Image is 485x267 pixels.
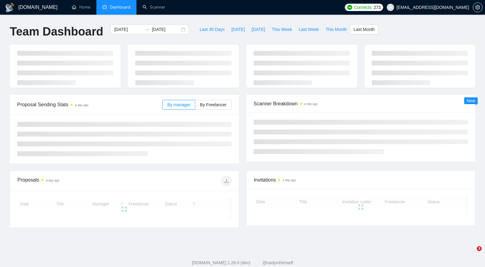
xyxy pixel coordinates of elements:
[473,5,483,10] a: setting
[72,5,90,10] a: homeHome
[144,27,149,32] span: to
[228,24,248,34] button: [DATE]
[353,26,375,33] span: Last Month
[268,24,295,34] button: This Week
[196,24,228,34] button: Last 30 Days
[10,24,103,39] h1: Team Dashboard
[354,4,372,11] span: Connects:
[167,102,190,107] span: By manager
[263,260,293,265] a: @vadymhimself
[200,26,225,33] span: Last 30 Days
[110,5,130,10] span: Dashboard
[322,24,350,34] button: This Month
[114,26,142,33] input: Start date
[467,98,475,103] span: New
[304,102,318,106] time: a day ago
[248,24,268,34] button: [DATE]
[75,103,88,107] time: a day ago
[46,179,59,182] time: a day ago
[252,26,265,33] span: [DATE]
[347,5,352,10] img: upwork-logo.png
[192,260,250,265] a: [DOMAIN_NAME] 1.26.0 (dev)
[299,26,319,33] span: Last Week
[464,246,479,261] iframe: Intercom live chat
[144,27,149,32] span: swap-right
[200,102,226,107] span: By Freelancer
[254,100,468,107] span: Scanner Breakdown
[350,24,378,34] button: Last Month
[473,2,483,12] button: setting
[326,26,347,33] span: This Month
[17,101,162,108] span: Proposal Sending Stats
[152,26,180,33] input: End date
[254,176,468,184] span: Invitations
[374,4,380,11] span: 273
[143,5,165,10] a: searchScanner
[295,24,322,34] button: Last Week
[103,5,107,9] span: dashboard
[283,179,296,182] time: a day ago
[477,246,482,251] span: 3
[5,3,15,13] img: logo
[388,5,393,9] span: user
[17,176,124,186] div: Proposals
[231,26,245,33] span: [DATE]
[272,26,292,33] span: This Week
